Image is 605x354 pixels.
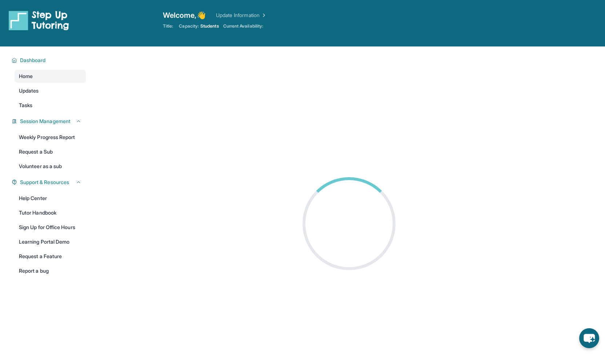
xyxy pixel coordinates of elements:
a: Tutor Handbook [15,206,86,219]
a: Updates [15,84,86,97]
a: Volunteer as a sub [15,160,86,173]
a: Weekly Progress Report [15,131,86,144]
span: Support & Resources [20,179,69,186]
span: Home [19,73,33,80]
span: Capacity: [179,23,199,29]
a: Report a bug [15,264,86,277]
button: Session Management [17,118,81,125]
a: Sign Up for Office Hours [15,221,86,234]
button: Support & Resources [17,179,81,186]
a: Tasks [15,99,86,112]
a: Home [15,70,86,83]
a: Learning Portal Demo [15,235,86,248]
img: logo [9,10,69,30]
a: Update Information [216,12,267,19]
span: Title: [163,23,173,29]
img: Chevron Right [260,12,267,19]
span: Dashboard [20,57,46,64]
button: Dashboard [17,57,81,64]
span: Updates [19,87,39,94]
a: Help Center [15,192,86,205]
a: Request a Feature [15,250,86,263]
span: Tasks [19,102,32,109]
a: Request a Sub [15,145,86,158]
span: Session Management [20,118,71,125]
span: Current Availability: [223,23,263,29]
span: Students [200,23,219,29]
button: chat-button [579,328,599,348]
span: Welcome, 👋 [163,10,206,20]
